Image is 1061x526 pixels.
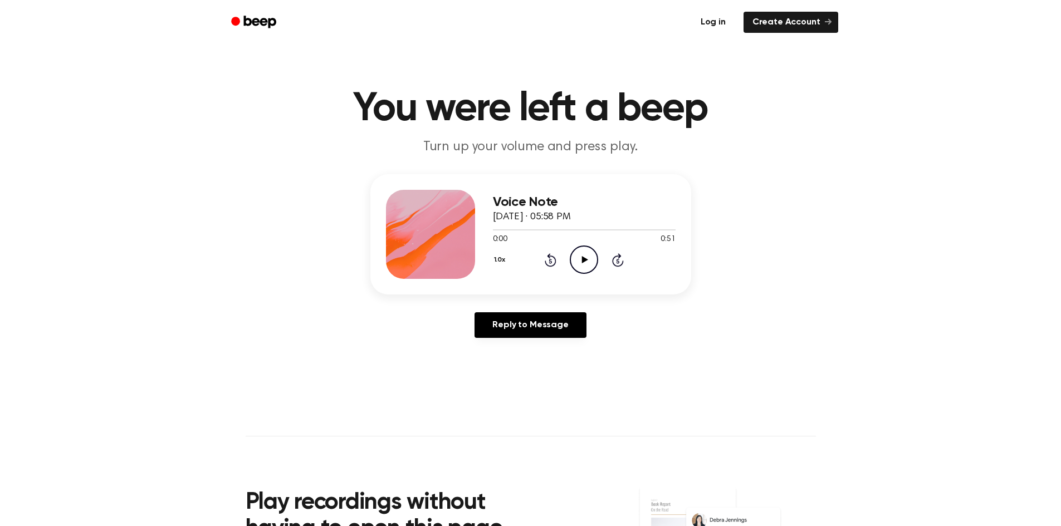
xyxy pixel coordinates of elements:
span: 0:00 [493,234,507,245]
a: Reply to Message [475,312,586,338]
p: Turn up your volume and press play. [317,138,745,156]
h3: Voice Note [493,195,676,210]
button: 1.0x [493,250,510,269]
a: Create Account [744,12,838,33]
a: Beep [223,12,286,33]
span: [DATE] · 05:58 PM [493,212,571,222]
h1: You were left a beep [246,89,816,129]
span: 0:51 [661,234,675,245]
a: Log in [690,9,737,35]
